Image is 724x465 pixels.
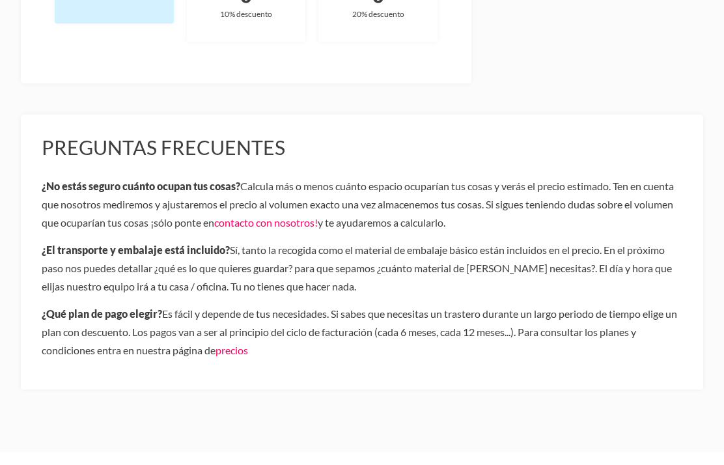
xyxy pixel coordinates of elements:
[42,135,682,160] h3: Preguntas frecuentes
[659,402,724,465] iframe: Chat Widget
[216,344,248,356] a: precios
[214,216,318,229] a: contacto con nosotros!
[42,180,240,192] b: ¿No estás seguro cuánto ocupan tus cosas?
[42,307,162,320] b: ¿Qué plan de pago elegir?
[42,305,682,359] p: Es fácil y depende de tus necesidades. Si sabes que necesitas un trastero durante un largo period...
[208,7,285,21] div: 10% descuento
[42,244,230,256] b: ¿El transporte y embalaje está incluido?
[42,241,682,296] p: Sí, tanto la recogida como el material de embalaje básico están incluidos en el precio. En el pró...
[42,177,682,232] p: Calcula más o menos cuánto espacio ocuparían tus cosas y verás el precio estimado. Ten en cuenta ...
[339,7,417,21] div: 20% descuento
[659,402,724,465] div: Widget de chat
